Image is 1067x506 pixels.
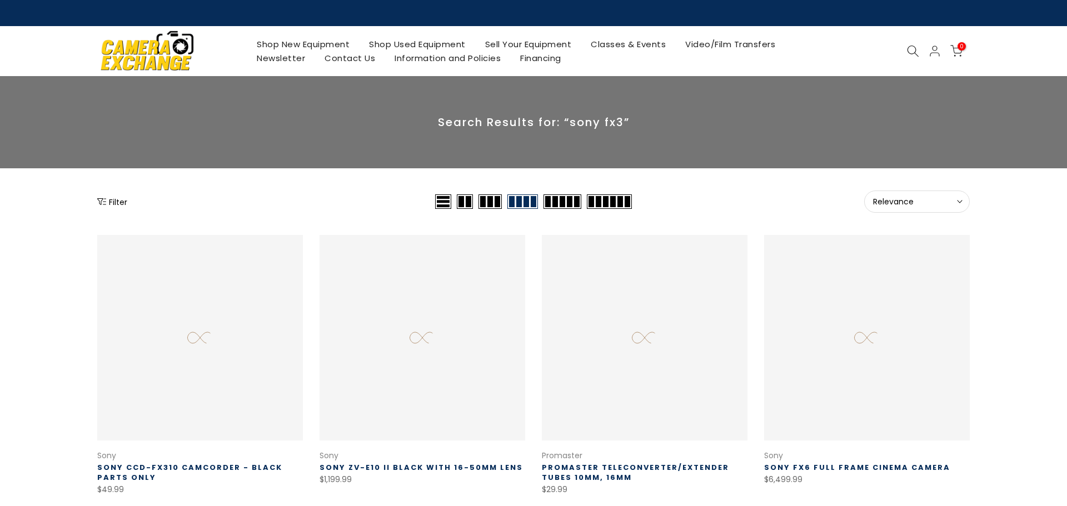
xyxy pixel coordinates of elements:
[542,450,582,461] a: Promaster
[581,37,676,51] a: Classes & Events
[97,115,970,129] p: Search Results for: “sony fx3”
[950,45,963,57] a: 0
[360,37,476,51] a: Shop Used Equipment
[320,462,523,473] a: Sony ZV-E10 II Black with 16-50mm Lens
[958,42,966,51] span: 0
[873,197,961,207] span: Relevance
[764,462,950,473] a: Sony FX6 Full Frame Cinema Camera
[475,37,581,51] a: Sell Your Equipment
[97,196,127,207] button: Show filters
[247,37,360,51] a: Shop New Equipment
[764,450,783,461] a: Sony
[676,37,785,51] a: Video/Film Transfers
[864,191,970,213] button: Relevance
[542,462,729,483] a: Promaster Teleconverter/Extender Tubes 10mm, 16mm
[97,462,282,483] a: Sony CCD-FX310 Camcorder - Black Parts Only
[247,51,315,65] a: Newsletter
[97,483,303,497] div: $49.99
[764,473,970,487] div: $6,499.99
[511,51,571,65] a: Financing
[320,450,338,461] a: Sony
[315,51,385,65] a: Contact Us
[320,473,525,487] div: $1,199.99
[542,483,747,497] div: $29.99
[97,450,116,461] a: Sony
[385,51,511,65] a: Information and Policies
